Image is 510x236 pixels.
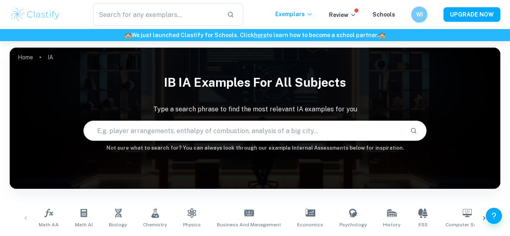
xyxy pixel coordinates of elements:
[10,6,61,23] img: Clastify logo
[443,7,500,22] button: UPGRADE NOW
[10,144,500,152] h6: Not sure what to search for? You can always look through our example Internal Assessments below f...
[93,3,221,26] input: Search for any exemplars...
[275,10,313,19] p: Exemplars
[125,32,131,38] span: 🏫
[445,221,489,228] span: Computer Science
[109,221,127,228] span: Biology
[407,124,420,138] button: Search
[39,221,59,228] span: Math AA
[217,221,281,228] span: Business and Management
[84,119,404,142] input: E.g. player arrangements, enthalpy of combustion, analysis of a big city...
[143,221,167,228] span: Chemistry
[339,221,367,228] span: Psychology
[383,221,400,228] span: History
[329,10,356,19] p: Review
[486,208,502,224] button: Help and Feedback
[2,31,508,40] h6: We just launched Clastify for Schools. Click to learn how to become a school partner.
[48,53,53,62] p: IA
[297,221,323,228] span: Economics
[75,221,93,228] span: Math AI
[10,70,500,95] h1: IB IA examples for all subjects
[418,221,428,228] span: ESS
[18,52,33,63] a: Home
[183,221,201,228] span: Physics
[415,10,424,19] h6: WI
[379,32,385,38] span: 🏫
[10,104,500,114] p: Type a search phrase to find the most relevant IA examples for you
[373,11,395,18] a: Schools
[254,32,266,38] a: here
[411,6,427,23] button: WI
